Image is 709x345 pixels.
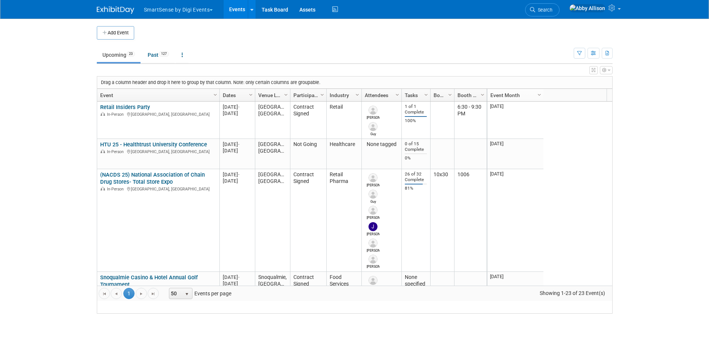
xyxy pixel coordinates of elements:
td: Retail Pharma [326,169,361,272]
td: Contract Signed [290,272,326,309]
a: Search [525,3,560,16]
div: Sara Kaster [367,285,380,290]
a: Column Settings [393,89,401,100]
a: Go to the first page [99,288,110,299]
span: 50 [169,288,182,299]
td: [DATE] [487,169,543,272]
td: Not Going [290,139,326,169]
img: In-Person Event [101,149,105,153]
div: [DATE] [223,280,252,287]
span: Column Settings [480,92,485,98]
div: [GEOGRAPHIC_DATA], [GEOGRAPHIC_DATA] [100,148,216,155]
span: - [238,142,240,147]
img: In-Person Event [101,112,105,116]
a: (NACDS 25) National Association of Chain Drug Stores- Total Store Expo [100,171,205,185]
a: Column Settings [318,89,326,100]
a: Retail Insiders Party [100,104,150,111]
img: Alex Yang [369,255,377,264]
td: Food Services [326,272,361,309]
span: In-Person [107,187,126,192]
a: Column Settings [422,89,430,100]
div: 0 of 15 Complete [405,141,427,152]
div: Fran Tasker [367,115,380,120]
span: 23 [127,51,135,57]
img: Jeff Eltringham [369,222,377,231]
div: Drag a column header and drop it here to group by that column. Note: only certain columns are gro... [97,77,612,88]
img: In-Person Event [101,187,105,190]
img: Fran Tasker [369,106,377,115]
div: Michele Kimmet [367,248,380,253]
div: [DATE] [223,104,252,110]
button: Add Event [97,26,134,40]
a: Booth Number [457,89,482,102]
a: Snoqualmie Casino & Hotel Annual Golf Tournament [100,274,198,288]
span: Column Settings [283,92,289,98]
td: [DATE] [487,272,543,309]
td: Contract Signed [290,102,326,139]
div: 100% [405,118,427,124]
a: Attendees [365,89,397,102]
td: [GEOGRAPHIC_DATA], [GEOGRAPHIC_DATA] [255,139,290,169]
a: Event [100,89,215,102]
div: None tagged [365,141,398,148]
span: Go to the first page [101,291,107,297]
img: ExhibitDay [97,6,134,14]
a: Venue Location [258,89,285,102]
img: Driscoll Jason [369,206,377,215]
td: 10x30 [430,169,454,272]
a: Tasks [405,89,425,102]
a: Upcoming23 [97,48,141,62]
div: Jeff Eltringham [367,231,380,237]
div: Alex Yang [367,264,380,269]
span: Events per page [159,288,239,299]
a: Column Settings [446,89,454,100]
span: In-Person [107,149,126,154]
a: Participation [293,89,321,102]
div: 1 of 1 Complete [405,104,427,115]
div: [GEOGRAPHIC_DATA], [GEOGRAPHIC_DATA] [100,111,216,117]
td: Healthcare [326,139,361,169]
div: Griggs Josh [367,182,380,188]
a: Dates [223,89,250,102]
a: Column Settings [535,89,543,100]
a: HTU 25 - Healthtrust University Conference [100,141,207,148]
span: Go to the last page [150,291,156,297]
a: Go to the next page [136,288,147,299]
span: - [238,104,240,110]
span: Column Settings [447,92,453,98]
a: Past127 [142,48,175,62]
a: Booth Size [434,89,449,102]
div: [GEOGRAPHIC_DATA], [GEOGRAPHIC_DATA] [100,186,216,192]
div: 26 of 32 Complete [405,171,427,183]
a: Column Settings [247,89,255,100]
span: - [238,274,240,280]
span: Go to the next page [138,291,144,297]
div: [DATE] [223,178,252,184]
span: Column Settings [394,92,400,98]
span: 127 [159,51,169,57]
a: Column Settings [282,89,290,100]
a: Go to the last page [148,288,159,299]
span: Search [535,7,552,13]
td: 6:30 - 9:30 PM [454,102,487,139]
img: Sara Kaster [369,276,377,285]
a: Industry [330,89,357,102]
span: Go to the previous page [113,291,119,297]
span: select [184,291,190,297]
div: [DATE] [223,110,252,116]
td: [GEOGRAPHIC_DATA], [GEOGRAPHIC_DATA] [255,169,290,272]
span: Showing 1-23 of 23 Event(s) [533,288,612,298]
td: [DATE] [487,102,543,139]
a: Column Settings [353,89,361,100]
span: 1 [123,288,135,299]
div: 0% [405,155,427,161]
div: [DATE] [223,141,252,147]
div: [DATE] [223,147,252,154]
span: Column Settings [248,92,254,98]
span: Column Settings [319,92,325,98]
div: [DATE] [223,171,252,178]
td: Retail [326,102,361,139]
div: 81% [405,186,427,191]
img: Guy Yehiav [369,122,377,131]
span: Column Settings [423,92,429,98]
